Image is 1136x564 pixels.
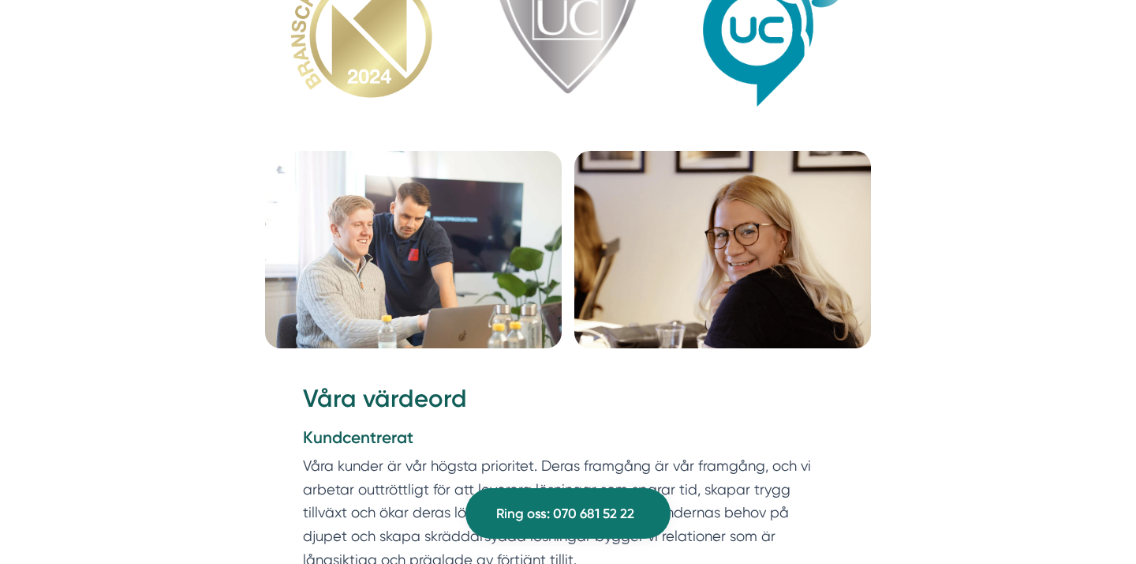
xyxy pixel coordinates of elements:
strong: Kundcentrerat [303,427,413,447]
a: Ring oss: 070 681 52 22 [465,488,671,539]
h2: Våra värdeord [303,382,833,426]
img: Nicholas & Niclas [265,151,562,349]
span: Ring oss: 070 681 52 22 [496,503,634,525]
img: Jenny Frejvall [574,151,871,349]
